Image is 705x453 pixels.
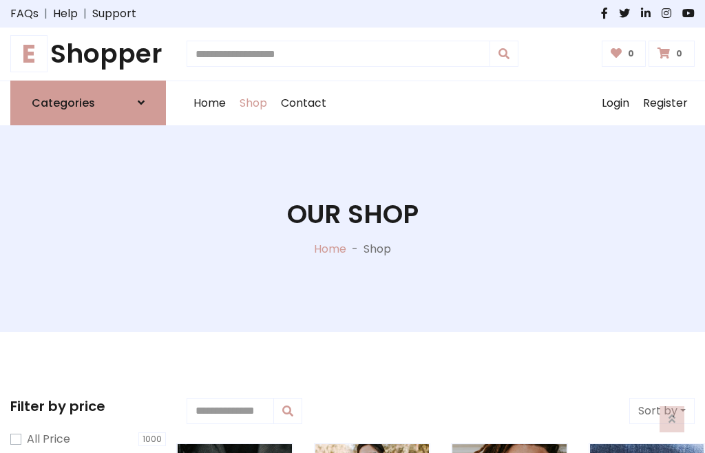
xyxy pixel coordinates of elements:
a: Help [53,6,78,22]
a: Support [92,6,136,22]
span: | [78,6,92,22]
a: Shop [233,81,274,125]
p: - [346,241,364,257]
a: 0 [649,41,695,67]
span: 1000 [138,432,166,446]
a: 0 [602,41,646,67]
a: Home [314,241,346,257]
a: Login [595,81,636,125]
span: E [10,35,48,72]
h1: Shopper [10,39,166,70]
span: 0 [673,48,686,60]
a: Contact [274,81,333,125]
label: All Price [27,431,70,447]
a: Home [187,81,233,125]
span: | [39,6,53,22]
h5: Filter by price [10,398,166,414]
a: Register [636,81,695,125]
button: Sort by [629,398,695,424]
a: Categories [10,81,166,125]
span: 0 [624,48,638,60]
p: Shop [364,241,391,257]
h1: Our Shop [287,199,419,230]
a: FAQs [10,6,39,22]
a: EShopper [10,39,166,70]
h6: Categories [32,96,95,109]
